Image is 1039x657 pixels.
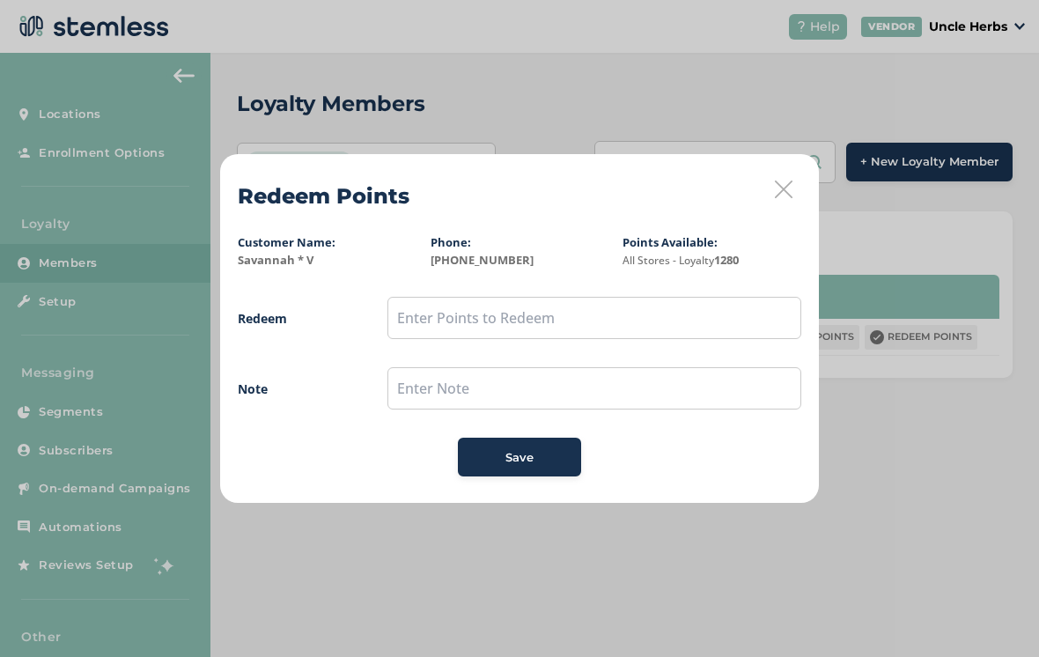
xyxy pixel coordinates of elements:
small: All Stores - Loyalty [623,253,714,268]
label: Note [238,380,352,398]
label: Redeem [238,309,352,328]
input: Enter Points to Redeem [387,297,801,339]
span: Save [505,449,534,467]
label: Customer Name: [238,234,335,250]
input: Enter Note [387,367,801,410]
iframe: Chat Widget [951,572,1039,657]
label: [PHONE_NUMBER] [431,252,609,269]
button: Save [458,438,581,476]
label: Phone: [431,234,471,250]
label: Points Available: [623,234,718,250]
label: 1280 [623,252,801,269]
label: Savannah * V [238,252,416,269]
h2: Redeem Points [238,181,409,212]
